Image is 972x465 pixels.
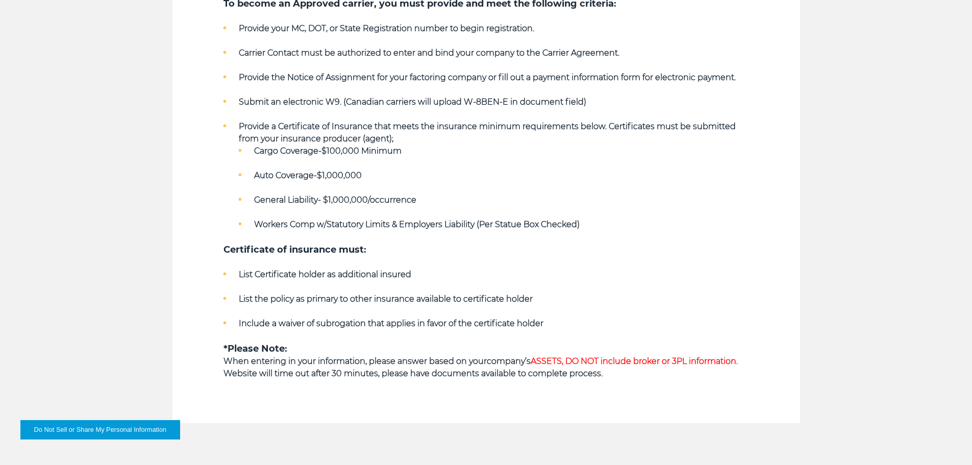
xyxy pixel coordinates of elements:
strong: company’s [487,356,738,366]
span: ASSETS, DO NOT include broker or 3PL information. [531,356,738,366]
strong: Provide your MC, DOT, or State Registration number to begin registration. [239,23,534,33]
strong: Carrier Contact must be authorized to enter and bind your company to the Carrier Agreement. [239,48,619,58]
strong: When entering in your information, please answer based on your [223,356,487,366]
strong: General Liability- $1,000,000/occurrence [254,195,416,205]
button: Do Not Sell or Share My Personal Information [20,420,180,439]
strong: List the policy as primary to other insurance available to certificate holder [239,294,533,304]
strong: Submit an electronic W9. (Canadian carriers will upload W-8BEN-E in document field) [239,97,586,107]
strong: *Please Note: [223,343,287,354]
strong: List Certificate holder as additional insured [239,270,411,279]
strong: Include a waiver of subrogation that applies in favor of the certificate holder [239,319,543,328]
strong: Workers Comp w/Statutory Limits & Employers Liability (Per Statue Box Checked) [254,219,580,229]
strong: Provide a Certificate of Insurance that meets the insurance minimum requirements below. Certifica... [239,121,736,143]
strong: Certificate of insurance must: [223,244,366,255]
strong: Auto Coverage-$1,000,000 [254,170,362,180]
strong: Provide the Notice of Assignment for your factoring company or fill out a payment information for... [239,72,736,82]
strong: Cargo Coverage-$100,000 Minimum [254,146,402,156]
strong: Website will time out after 30 minutes, please have documents available to complete process. [223,369,603,378]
